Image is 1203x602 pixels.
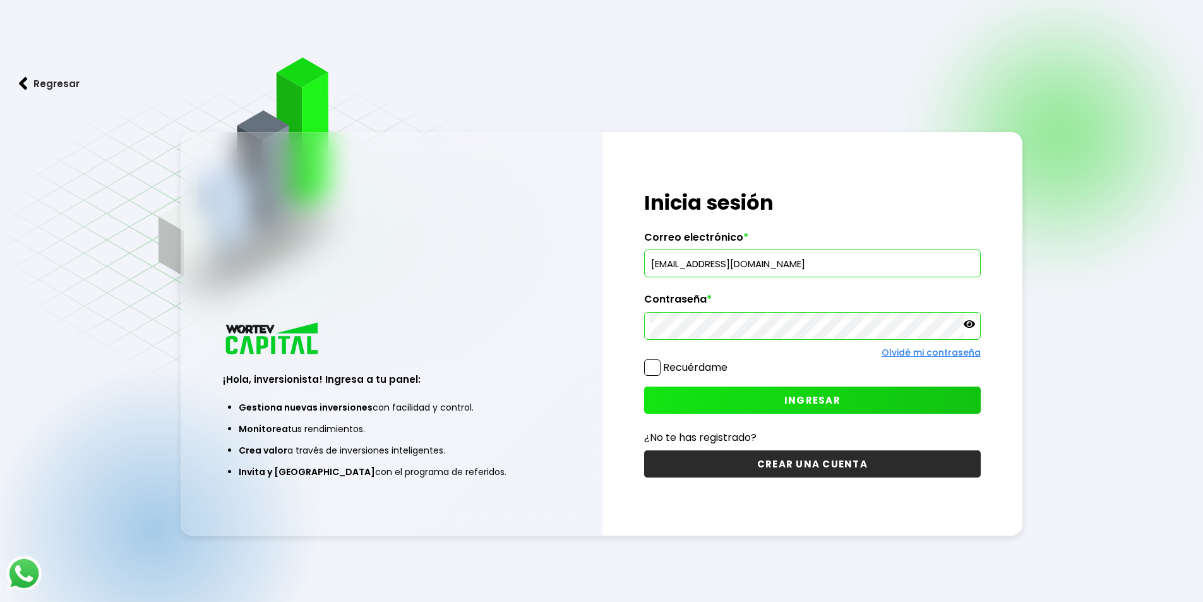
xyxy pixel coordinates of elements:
[239,461,544,483] li: con el programa de referidos.
[239,397,544,418] li: con facilidad y control.
[239,423,288,435] span: Monitorea
[239,444,287,457] span: Crea valor
[239,418,544,440] li: tus rendimientos.
[644,450,981,478] button: CREAR UNA CUENTA
[644,430,981,478] a: ¿No te has registrado?CREAR UNA CUENTA
[663,360,727,375] label: Recuérdame
[882,346,981,359] a: Olvidé mi contraseña
[223,321,323,358] img: logo_wortev_capital
[644,188,981,218] h1: Inicia sesión
[784,394,841,407] span: INGRESAR
[6,556,42,591] img: logos_whatsapp-icon.242b2217.svg
[239,401,373,414] span: Gestiona nuevas inversiones
[644,231,981,250] label: Correo electrónico
[644,430,981,445] p: ¿No te has registrado?
[644,387,981,414] button: INGRESAR
[19,77,28,90] img: flecha izquierda
[223,372,560,387] h3: ¡Hola, inversionista! Ingresa a tu panel:
[644,293,981,312] label: Contraseña
[239,440,544,461] li: a través de inversiones inteligentes.
[650,250,975,277] input: hola@wortev.capital
[239,466,375,478] span: Invita y [GEOGRAPHIC_DATA]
